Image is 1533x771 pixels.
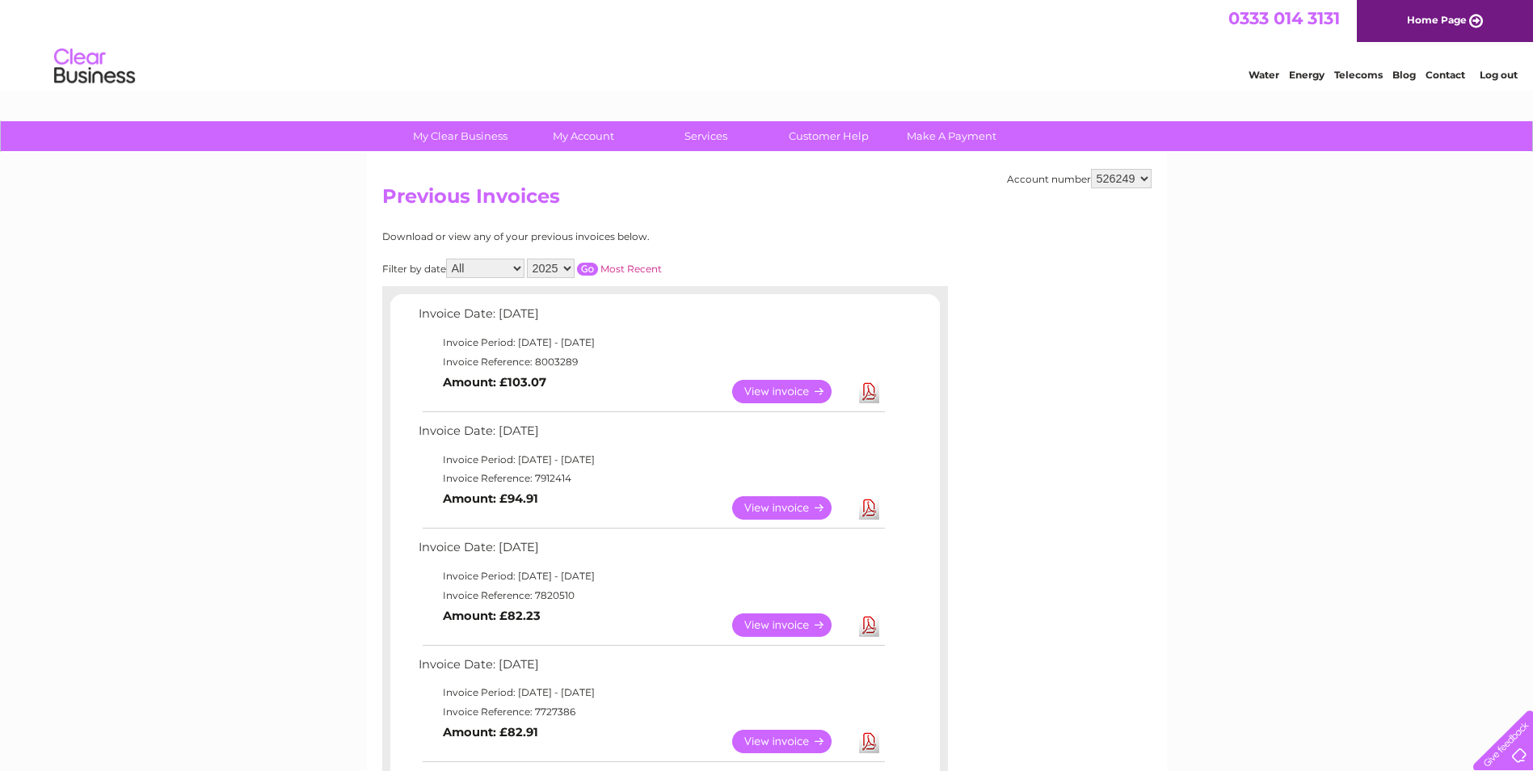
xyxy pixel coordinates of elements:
[639,121,773,151] a: Services
[1007,169,1152,188] div: Account number
[382,259,807,278] div: Filter by date
[1426,69,1465,81] a: Contact
[415,702,887,722] td: Invoice Reference: 7727386
[859,613,879,637] a: Download
[1480,69,1518,81] a: Log out
[415,420,887,450] td: Invoice Date: [DATE]
[53,42,136,91] img: logo.png
[382,185,1152,216] h2: Previous Invoices
[415,683,887,702] td: Invoice Period: [DATE] - [DATE]
[415,586,887,605] td: Invoice Reference: 7820510
[443,609,541,623] b: Amount: £82.23
[415,450,887,470] td: Invoice Period: [DATE] - [DATE]
[516,121,650,151] a: My Account
[1289,69,1325,81] a: Energy
[885,121,1018,151] a: Make A Payment
[1228,8,1340,28] a: 0333 014 3131
[859,496,879,520] a: Download
[415,537,887,567] td: Invoice Date: [DATE]
[762,121,895,151] a: Customer Help
[415,654,887,684] td: Invoice Date: [DATE]
[732,613,851,637] a: View
[415,352,887,372] td: Invoice Reference: 8003289
[732,496,851,520] a: View
[443,375,546,390] b: Amount: £103.07
[415,469,887,488] td: Invoice Reference: 7912414
[600,263,662,275] a: Most Recent
[1334,69,1383,81] a: Telecoms
[859,380,879,403] a: Download
[382,231,807,242] div: Download or view any of your previous invoices below.
[443,491,538,506] b: Amount: £94.91
[859,730,879,753] a: Download
[443,725,538,739] b: Amount: £82.91
[415,567,887,586] td: Invoice Period: [DATE] - [DATE]
[385,9,1149,78] div: Clear Business is a trading name of Verastar Limited (registered in [GEOGRAPHIC_DATA] No. 3667643...
[415,333,887,352] td: Invoice Period: [DATE] - [DATE]
[732,730,851,753] a: View
[732,380,851,403] a: View
[394,121,527,151] a: My Clear Business
[415,303,887,333] td: Invoice Date: [DATE]
[1249,69,1279,81] a: Water
[1392,69,1416,81] a: Blog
